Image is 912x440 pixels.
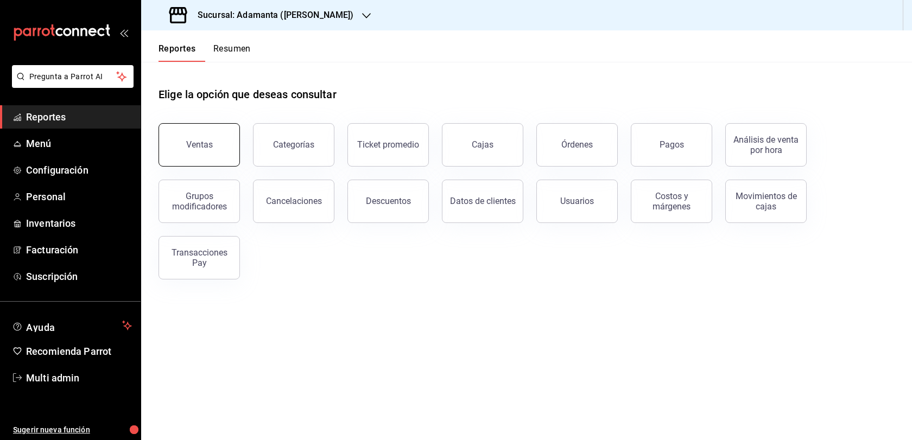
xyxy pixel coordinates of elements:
[26,269,132,284] span: Suscripción
[26,110,132,124] span: Reportes
[725,123,807,167] button: Análisis de venta por hora
[536,123,618,167] button: Órdenes
[26,136,132,151] span: Menú
[159,43,196,62] button: Reportes
[159,123,240,167] button: Ventas
[472,139,493,150] div: Cajas
[253,180,334,223] button: Cancelaciones
[12,65,134,88] button: Pregunta a Parrot AI
[347,123,429,167] button: Ticket promedio
[159,180,240,223] button: Grupos modificadores
[638,191,705,212] div: Costos y márgenes
[357,139,419,150] div: Ticket promedio
[26,243,132,257] span: Facturación
[159,236,240,279] button: Transacciones Pay
[13,424,132,436] span: Sugerir nueva función
[732,191,800,212] div: Movimientos de cajas
[561,139,593,150] div: Órdenes
[450,196,516,206] div: Datos de clientes
[26,371,132,385] span: Multi admin
[347,180,429,223] button: Descuentos
[442,123,523,167] button: Cajas
[29,71,117,82] span: Pregunta a Parrot AI
[26,189,132,204] span: Personal
[631,180,712,223] button: Costos y márgenes
[26,319,118,332] span: Ayuda
[266,196,322,206] div: Cancelaciones
[26,344,132,359] span: Recomienda Parrot
[536,180,618,223] button: Usuarios
[119,28,128,37] button: open_drawer_menu
[273,139,314,150] div: Categorías
[189,9,353,22] h3: Sucursal: Adamanta ([PERSON_NAME])
[660,139,684,150] div: Pagos
[8,79,134,90] a: Pregunta a Parrot AI
[186,139,213,150] div: Ventas
[442,180,523,223] button: Datos de clientes
[213,43,251,62] button: Resumen
[560,196,594,206] div: Usuarios
[166,247,233,268] div: Transacciones Pay
[732,135,800,155] div: Análisis de venta por hora
[725,180,807,223] button: Movimientos de cajas
[26,216,132,231] span: Inventarios
[366,196,411,206] div: Descuentos
[253,123,334,167] button: Categorías
[631,123,712,167] button: Pagos
[159,86,337,103] h1: Elige la opción que deseas consultar
[26,163,132,177] span: Configuración
[166,191,233,212] div: Grupos modificadores
[159,43,251,62] div: navigation tabs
